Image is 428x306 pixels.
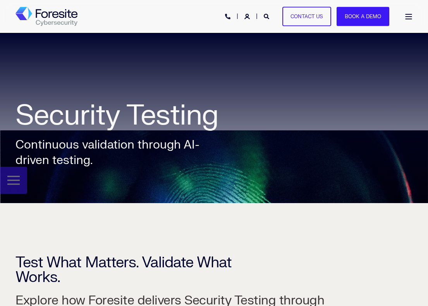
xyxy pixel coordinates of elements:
[337,7,389,26] a: Book a Demo
[15,98,218,133] span: Security Testing
[15,137,209,168] div: Continuous validation through AI-driven testing.
[15,7,77,26] img: Foresite logo, a hexagon shape of blues with a directional arrow to the right hand side, and the ...
[282,7,331,26] a: Contact Us
[264,13,271,19] a: Open Search
[401,10,416,23] a: Open Burger Menu
[15,201,275,285] h2: Test What Matters. Validate What Works.
[244,13,251,19] a: Login
[15,7,77,26] a: Back to Home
